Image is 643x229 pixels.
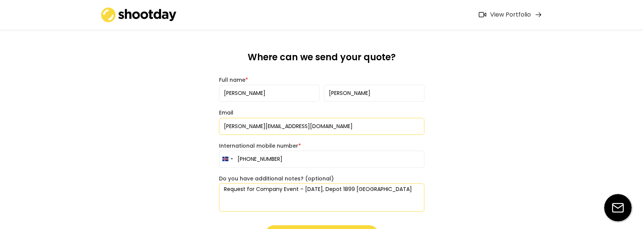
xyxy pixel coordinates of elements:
[219,175,424,182] div: Do you have additional notes? (optional)
[219,85,319,102] input: First name
[219,151,235,167] button: Selected country
[219,142,424,149] div: International mobile number
[219,118,424,135] input: Email
[490,11,531,19] div: View Portfolio
[219,109,424,116] div: Email
[101,8,177,22] img: shootday_logo.png
[219,76,424,83] div: Full name
[324,85,424,102] input: Last name
[219,151,424,168] input: 611 1234
[479,12,486,17] img: Icon%20feather-video%402x.png
[604,194,632,221] img: email-icon%20%281%29.svg
[219,51,424,69] div: Where can we send your quote?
